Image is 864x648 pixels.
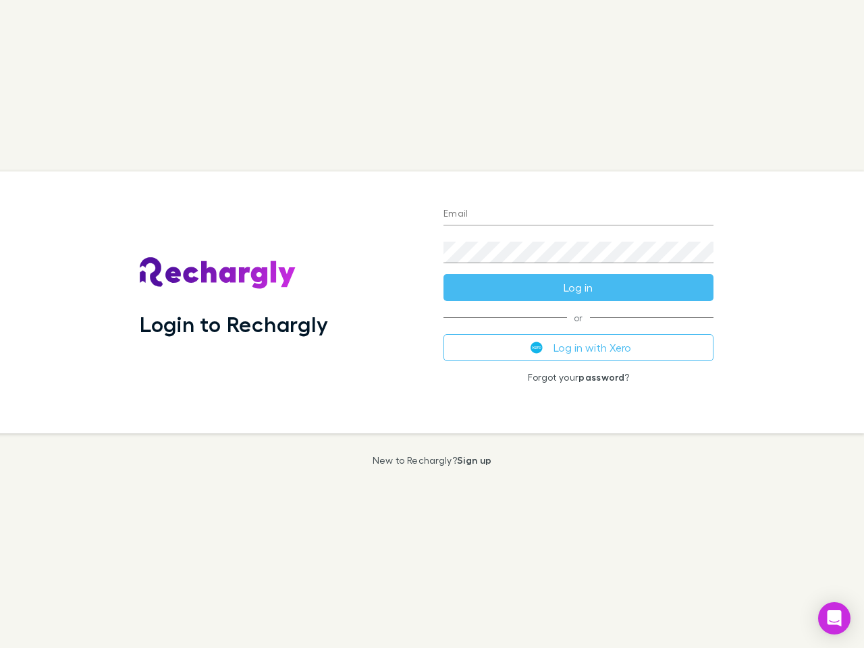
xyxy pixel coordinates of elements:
button: Log in with Xero [443,334,713,361]
a: Sign up [457,454,491,466]
h1: Login to Rechargly [140,311,328,337]
p: Forgot your ? [443,372,713,383]
span: or [443,317,713,318]
img: Rechargly's Logo [140,257,296,290]
button: Log in [443,274,713,301]
p: New to Rechargly? [373,455,492,466]
a: password [578,371,624,383]
img: Xero's logo [531,342,543,354]
div: Open Intercom Messenger [818,602,850,634]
